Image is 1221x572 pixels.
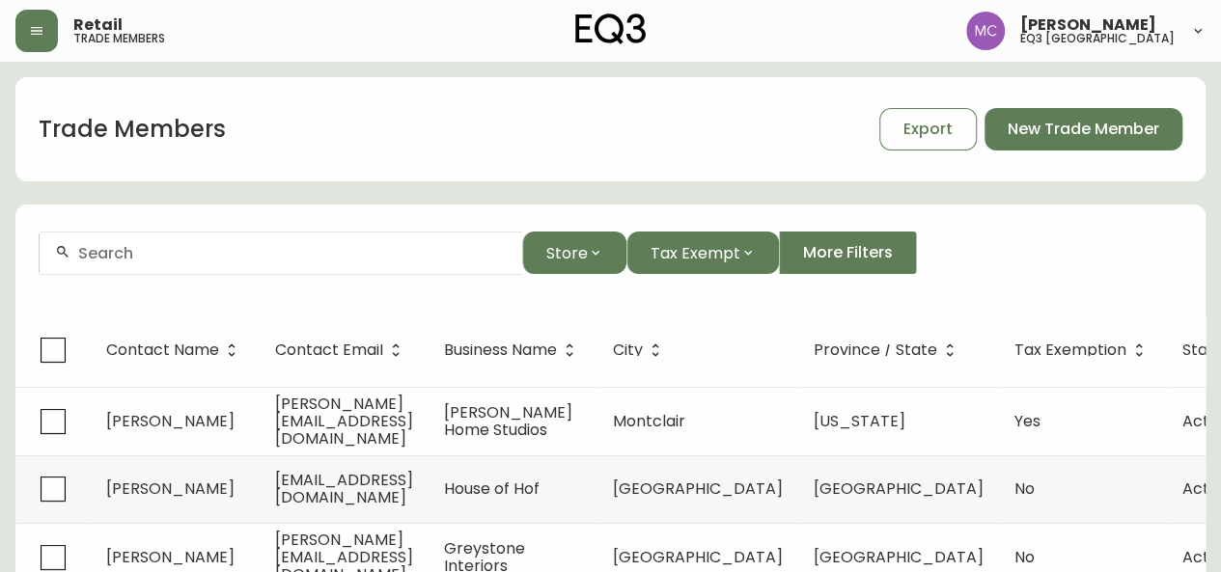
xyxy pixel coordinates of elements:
[1014,341,1152,359] span: Tax Exemption
[814,344,937,356] span: Province / State
[106,344,219,356] span: Contact Name
[814,410,905,432] span: [US_STATE]
[966,12,1005,50] img: 6dbdb61c5655a9a555815750a11666cc
[106,341,244,359] span: Contact Name
[613,546,783,568] span: [GEOGRAPHIC_DATA]
[106,546,235,568] span: [PERSON_NAME]
[1020,33,1175,44] h5: eq3 [GEOGRAPHIC_DATA]
[1014,546,1035,568] span: No
[444,401,572,441] span: [PERSON_NAME] Home Studios
[985,108,1182,150] button: New Trade Member
[651,241,740,265] span: Tax Exempt
[1020,17,1156,33] span: [PERSON_NAME]
[613,344,643,356] span: City
[78,244,507,262] input: Search
[444,477,540,500] span: House of Hof
[275,341,408,359] span: Contact Email
[613,410,685,432] span: Montclair
[275,469,413,508] span: [EMAIL_ADDRESS][DOMAIN_NAME]
[1014,410,1041,432] span: Yes
[275,344,383,356] span: Contact Email
[575,14,647,44] img: logo
[546,241,588,265] span: Store
[626,232,779,274] button: Tax Exempt
[814,546,984,568] span: [GEOGRAPHIC_DATA]
[613,341,668,359] span: City
[903,119,953,140] span: Export
[39,113,226,146] h1: Trade Members
[879,108,977,150] button: Export
[106,477,235,500] span: [PERSON_NAME]
[814,477,984,500] span: [GEOGRAPHIC_DATA]
[106,410,235,432] span: [PERSON_NAME]
[779,232,917,274] button: More Filters
[522,232,626,274] button: Store
[1008,119,1159,140] span: New Trade Member
[613,477,783,500] span: [GEOGRAPHIC_DATA]
[444,341,582,359] span: Business Name
[803,242,893,263] span: More Filters
[1014,477,1035,500] span: No
[275,393,413,449] span: [PERSON_NAME][EMAIL_ADDRESS][DOMAIN_NAME]
[73,17,123,33] span: Retail
[814,341,962,359] span: Province / State
[444,344,557,356] span: Business Name
[1014,344,1126,356] span: Tax Exemption
[73,33,165,44] h5: trade members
